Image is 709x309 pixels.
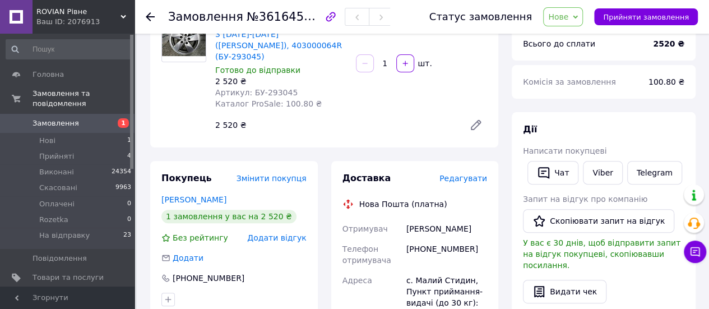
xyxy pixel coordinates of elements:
span: Додати відгук [247,233,306,242]
span: Телефон отримувача [342,245,391,265]
span: 9963 [115,183,131,193]
span: 4 [127,151,131,162]
button: Прийняти замовлення [594,8,698,25]
span: Нові [39,136,55,146]
div: 2 520 ₴ [211,117,460,133]
span: 24354 [112,167,131,177]
b: 2520 ₴ [653,39,684,48]
span: Комісія за замовлення [523,77,616,86]
span: Отримувач [342,224,388,233]
span: Прийняті [39,151,74,162]
div: [PHONE_NUMBER] [404,239,489,270]
a: Редагувати [465,114,487,136]
div: Нова Пошта (платна) [356,199,450,210]
span: Товари та послуги [33,273,104,283]
span: Головна [33,70,64,80]
span: Артикул: БУ-293045 [215,88,298,97]
a: Viber [583,161,622,185]
span: Rozetka [39,215,68,225]
div: шт. [415,58,433,69]
span: 0 [127,199,131,209]
span: Оплачені [39,199,75,209]
span: Адреса [342,276,372,285]
button: Чат з покупцем [684,241,706,263]
span: Каталог ProSale: 100.80 ₴ [215,99,322,108]
span: №361645358 [247,10,326,24]
button: Чат [527,161,578,185]
div: Ваш ID: 2076913 [36,17,135,27]
span: 23 [123,230,131,241]
span: ROVIAN Рівне [36,7,121,17]
span: Дії [523,124,537,135]
img: Диск титан R-16 Renault SCENIC 3 2009-2013 (Рено Сценік), 403000064R (БУ-293045) [162,24,206,57]
span: Редагувати [439,174,487,183]
div: Повернутися назад [146,11,155,22]
div: 2 520 ₴ [215,76,347,87]
span: 1 [127,136,131,146]
span: Запит на відгук про компанію [523,195,647,204]
div: [PERSON_NAME] [404,219,489,239]
span: У вас є 30 днів, щоб відправити запит на відгук покупцеві, скопіювавши посилання. [523,238,680,270]
span: Повідомлення [33,253,87,264]
span: Всього до сплати [523,39,595,48]
span: Замовлення [33,118,79,128]
span: Нове [548,12,568,21]
span: 1 [118,118,129,128]
span: Виконані [39,167,74,177]
input: Пошук [6,39,132,59]
span: Замовлення та повідомлення [33,89,135,109]
a: Диск титан R-16 Renault SCENIC 3 [DATE]-[DATE] ([PERSON_NAME]), 403000064R (БУ-293045) [215,19,346,61]
span: 0 [127,215,131,225]
span: Написати покупцеві [523,146,606,155]
span: Без рейтингу [173,233,228,242]
span: Доставка [342,173,391,183]
span: Додати [173,253,203,262]
div: Статус замовлення [429,11,532,22]
span: 100.80 ₴ [648,77,684,86]
span: Змінити покупця [237,174,307,183]
a: [PERSON_NAME] [161,195,226,204]
span: Покупець [161,173,212,183]
div: 1 замовлення у вас на 2 520 ₴ [161,210,296,223]
div: [PHONE_NUMBER] [172,273,245,284]
span: Прийняти замовлення [603,13,689,21]
span: Замовлення [168,10,243,24]
button: Видати чек [523,280,606,303]
a: Telegram [627,161,682,185]
button: Скопіювати запит на відгук [523,209,674,233]
span: Скасовані [39,183,77,193]
span: Готово до відправки [215,66,300,75]
span: На відправку [39,230,90,241]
